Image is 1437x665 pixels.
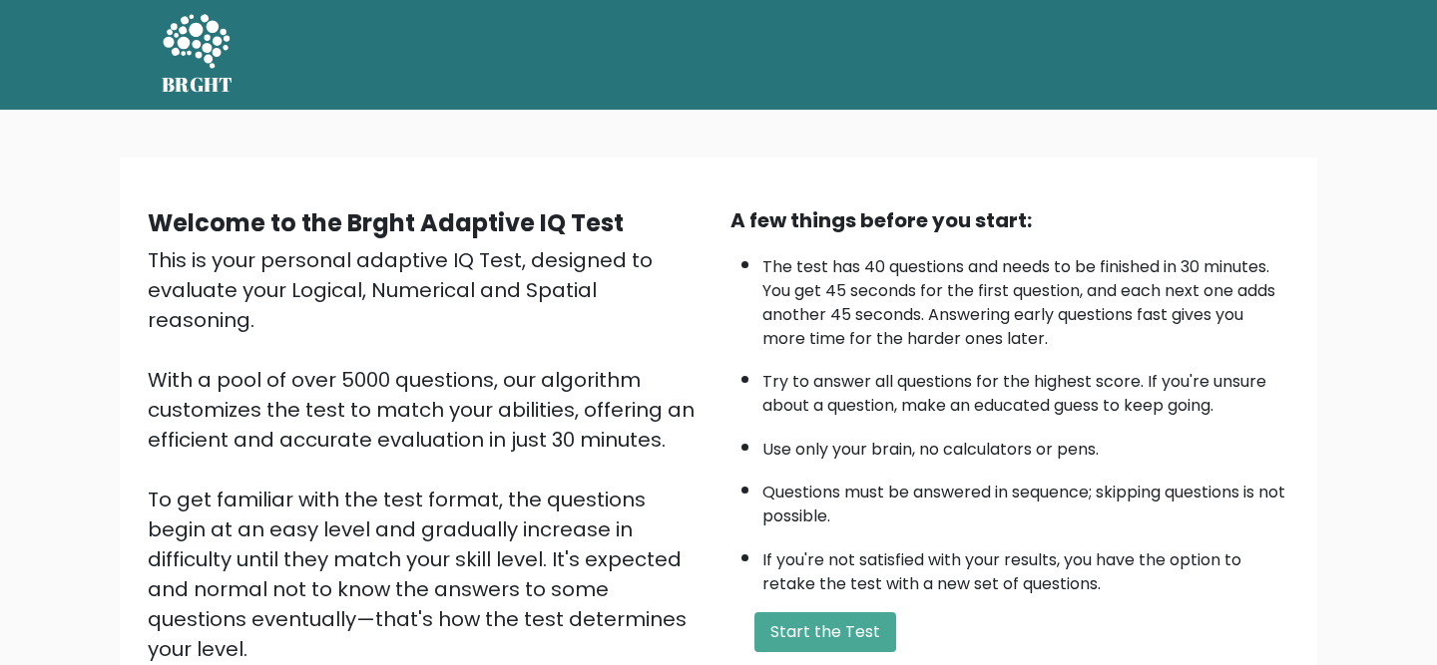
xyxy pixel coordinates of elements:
a: BRGHT [162,8,234,102]
li: The test has 40 questions and needs to be finished in 30 minutes. You get 45 seconds for the firs... [762,245,1289,351]
h5: BRGHT [162,73,234,97]
li: Questions must be answered in sequence; skipping questions is not possible. [762,471,1289,528]
button: Start the Test [754,612,896,652]
b: Welcome to the Brght Adaptive IQ Test [148,206,624,239]
div: A few things before you start: [730,205,1289,235]
li: If you're not satisfied with your results, you have the option to retake the test with a new set ... [762,538,1289,596]
li: Use only your brain, no calculators or pens. [762,428,1289,462]
li: Try to answer all questions for the highest score. If you're unsure about a question, make an edu... [762,360,1289,418]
